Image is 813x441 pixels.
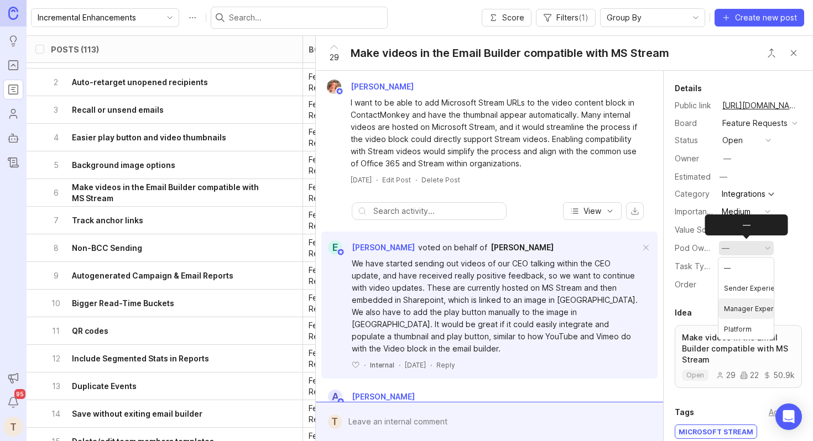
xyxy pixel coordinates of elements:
[337,397,345,406] img: member badge
[72,270,233,281] h6: Autogenerated Campaign & Email Reports
[161,13,179,22] svg: toggle icon
[675,207,716,216] label: Importance
[626,202,644,220] button: export comments
[72,298,174,309] h6: Bigger Read-Time Buckets
[491,243,554,252] span: [PERSON_NAME]
[309,154,363,176] div: Feature Requests
[51,262,272,289] button: 9Autogenerated Campaign & Email Reports
[719,98,802,113] a: [URL][DOMAIN_NAME]
[722,242,729,254] div: —
[370,360,394,370] div: Internal
[740,371,759,379] div: 22
[579,13,588,22] span: ( 1 )
[415,175,417,185] div: ·
[675,425,757,438] div: Microsoft Stream
[351,176,372,184] time: [DATE]
[72,215,143,226] h6: Track anchor links
[328,414,342,429] div: T
[51,408,61,419] p: 14
[51,290,272,317] button: 10Bigger Read-Time Buckets
[321,390,424,404] a: A[PERSON_NAME]
[351,82,414,91] span: [PERSON_NAME]
[351,175,372,185] a: [DATE]
[775,403,802,430] div: Open Intercom Messenger
[399,360,400,370] div: ·
[51,207,272,234] button: 7Track anchor links
[309,209,363,232] p: Feature Requests
[324,80,345,94] img: Bronwen W
[675,261,714,271] label: Task Type
[405,360,426,370] span: [DATE]
[309,292,363,314] p: Feature Requests
[328,390,342,404] div: A
[309,45,337,54] div: board
[309,403,363,425] div: Feature Requests
[309,237,363,259] p: Feature Requests
[722,190,765,198] div: Integrations
[184,9,201,27] button: Roadmap options
[3,80,23,99] a: Roadmaps
[421,175,460,185] div: Delete Post
[51,104,61,116] p: 3
[3,392,23,412] button: Notifications
[309,375,363,397] div: Feature Requests
[51,215,61,226] p: 7
[536,9,596,27] button: Filters(1)
[607,12,642,24] span: Group By
[418,242,487,254] div: voted on behalf of
[376,175,378,185] div: ·
[51,187,61,198] p: 6
[682,332,795,365] p: Make videos in the Email Builder compatible with MS Stream
[3,104,23,124] a: Users
[8,7,18,19] img: Canny Home
[51,243,61,254] p: 8
[328,240,342,255] div: E
[716,170,731,184] div: —
[309,265,363,287] p: Feature Requests
[3,128,23,148] a: Autopilot
[51,353,61,364] p: 12
[72,182,272,204] h6: Make videos in the Email Builder compatible with MS Stream
[718,319,774,339] li: Platform
[51,69,272,96] button: 2Auto-retarget unopened recipients
[309,71,363,93] p: Feature Requests
[600,8,705,27] div: toggle menu
[675,153,713,165] div: Owner
[686,371,704,380] p: open
[309,320,363,342] p: Feature Requests
[675,82,702,95] div: Details
[723,153,731,165] div: —
[563,202,622,220] button: View
[3,368,23,388] button: Announcements
[675,99,713,112] div: Public link
[351,45,669,61] div: Make videos in the Email Builder compatible with MS Stream
[14,389,25,399] span: 95
[364,360,366,370] div: ·
[51,151,272,179] button: 5Background image options
[51,45,99,54] div: Posts (113)
[556,12,588,23] span: Filters
[675,134,713,146] div: Status
[336,87,344,96] img: member badge
[373,205,501,217] input: Search activity...
[309,182,363,204] p: Feature Requests
[72,243,142,254] h6: Non-BCC Sending
[309,99,363,121] p: Feature Requests
[718,278,774,298] li: Sender Experience
[309,127,363,149] p: Feature Requests
[72,326,108,337] h6: QR codes
[72,104,164,116] h6: Recall or unsend emails
[72,408,202,419] h6: Save without exiting email builder
[675,173,711,181] div: Estimated
[352,392,415,401] span: [PERSON_NAME]
[735,12,797,23] span: Create new post
[675,325,802,388] a: Make videos in the Email Builder compatible with MS Streamopen292250.9k
[3,153,23,172] a: Changelog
